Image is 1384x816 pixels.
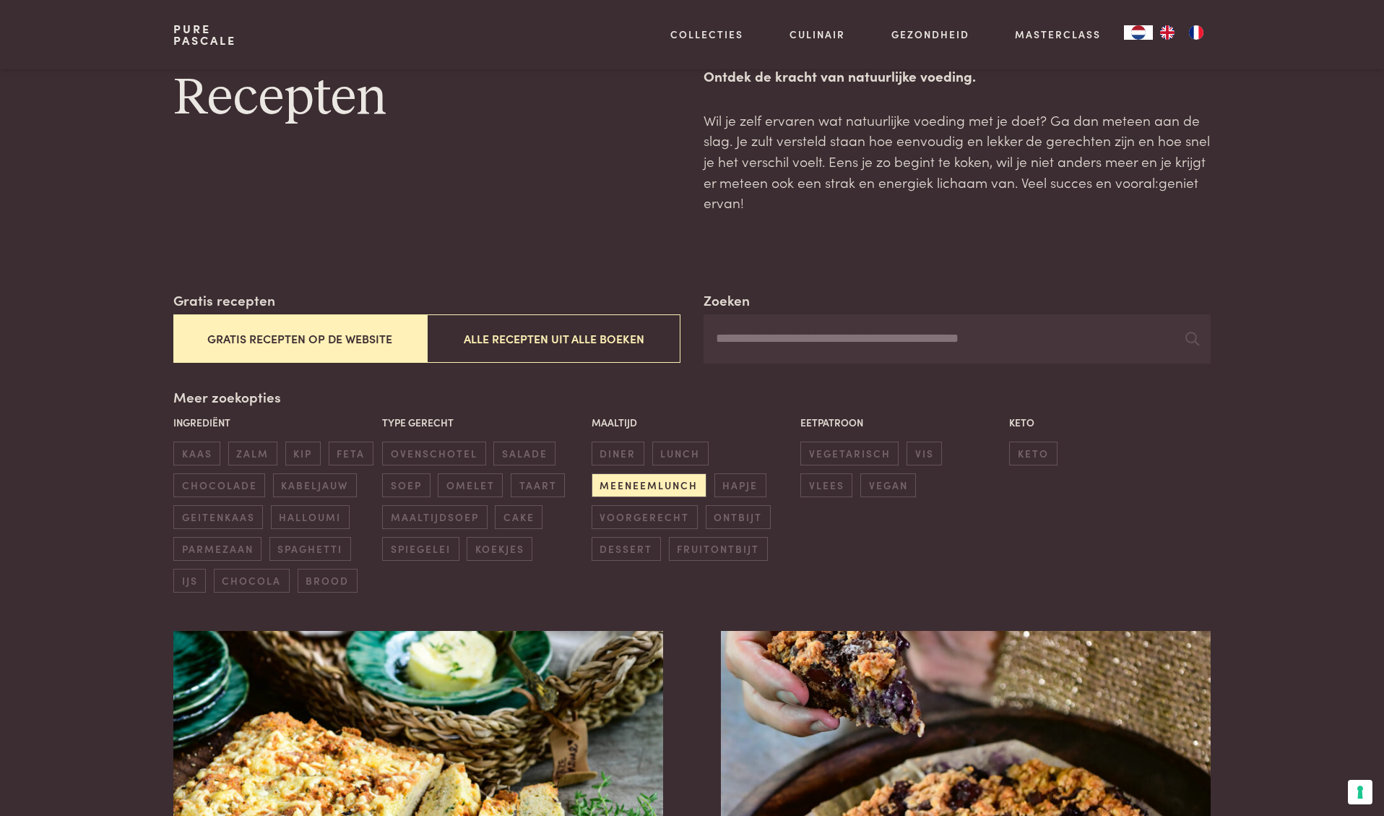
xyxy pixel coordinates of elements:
p: Keto [1009,415,1211,430]
p: Eetpatroon [800,415,1002,430]
span: parmezaan [173,537,261,561]
aside: Language selected: Nederlands [1124,25,1211,40]
span: lunch [652,442,709,465]
label: Gratis recepten [173,290,275,311]
span: vis [907,442,942,465]
span: vegetarisch [800,442,899,465]
span: kaas [173,442,220,465]
div: Language [1124,25,1153,40]
span: keto [1009,442,1057,465]
a: Culinair [790,27,845,42]
a: EN [1153,25,1182,40]
p: Wil je zelf ervaren wat natuurlijke voeding met je doet? Ga dan meteen aan de slag. Je zult verst... [704,110,1211,213]
span: chocola [214,569,290,593]
span: cake [495,505,542,529]
span: dessert [592,537,661,561]
p: Ingrediënt [173,415,375,430]
span: kabeljauw [273,473,357,497]
button: Alle recepten uit alle boeken [427,314,680,363]
span: maaltijdsoep [382,505,487,529]
span: ijs [173,569,206,593]
span: spaghetti [269,537,351,561]
span: diner [592,442,644,465]
button: Gratis recepten op de website [173,314,427,363]
a: PurePascale [173,23,236,46]
span: spiegelei [382,537,459,561]
strong: Ontdek de kracht van natuurlijke voeding. [704,66,976,85]
span: taart [511,473,565,497]
span: salade [493,442,555,465]
span: fruitontbijt [669,537,768,561]
span: voorgerecht [592,505,698,529]
span: halloumi [271,505,350,529]
button: Uw voorkeuren voor toestemming voor trackingtechnologieën [1348,780,1372,804]
ul: Language list [1153,25,1211,40]
span: soep [382,473,430,497]
span: hapje [714,473,766,497]
a: FR [1182,25,1211,40]
h1: Recepten [173,66,680,131]
span: vegan [860,473,916,497]
label: Zoeken [704,290,750,311]
span: ovenschotel [382,442,485,465]
span: geitenkaas [173,505,263,529]
span: omelet [438,473,503,497]
span: vlees [800,473,852,497]
span: meeneemlunch [592,473,706,497]
a: Masterclass [1015,27,1101,42]
span: zalm [228,442,277,465]
span: feta [329,442,373,465]
a: NL [1124,25,1153,40]
span: koekjes [467,537,532,561]
a: Collecties [670,27,743,42]
span: kip [285,442,321,465]
span: ontbijt [706,505,771,529]
a: Gezondheid [891,27,969,42]
p: Type gerecht [382,415,584,430]
p: Maaltijd [592,415,793,430]
span: brood [298,569,358,593]
span: chocolade [173,473,265,497]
